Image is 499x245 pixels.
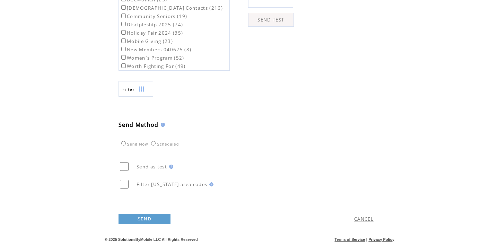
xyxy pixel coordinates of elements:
[120,63,186,69] label: Worth Fighting For (49)
[335,237,365,242] a: Terms of Service
[121,55,126,60] input: Women`s Program (52)
[121,47,126,51] input: New Members 040625 (8)
[122,86,135,92] span: Show filters
[137,164,167,170] span: Send as test
[105,237,198,242] span: © 2025 SolutionsByMobile LLC All Rights Reserved
[120,142,148,146] label: Send Now
[248,13,294,27] a: SEND TEST
[207,182,213,186] img: help.gif
[149,142,179,146] label: Scheduled
[120,13,187,19] label: Community Seniors (19)
[120,30,183,36] label: Holiday Fair 2024 (35)
[121,63,126,68] input: Worth Fighting For (49)
[121,30,126,35] input: Holiday Fair 2024 (35)
[151,141,156,146] input: Scheduled
[121,141,126,146] input: Send Now
[120,5,223,11] label: [DEMOGRAPHIC_DATA] Contacts (216)
[119,81,153,97] a: Filter
[121,38,126,43] input: Mobile Giving (23)
[366,237,367,242] span: |
[368,237,394,242] a: Privacy Policy
[121,5,126,10] input: [DEMOGRAPHIC_DATA] Contacts (216)
[120,55,184,61] label: Women`s Program (52)
[121,14,126,18] input: Community Seniors (19)
[159,123,165,127] img: help.gif
[121,22,126,26] input: Discipleship 2025 (74)
[119,121,159,129] span: Send Method
[137,181,207,187] span: Filter [US_STATE] area codes
[120,21,183,28] label: Discipleship 2025 (74)
[120,38,173,44] label: Mobile Giving (23)
[167,165,173,169] img: help.gif
[354,216,374,222] a: CANCEL
[138,81,145,97] img: filters.png
[120,46,191,53] label: New Members 040625 (8)
[119,214,170,224] a: SEND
